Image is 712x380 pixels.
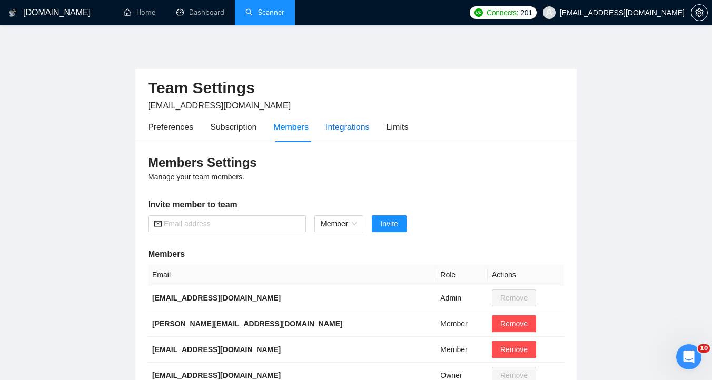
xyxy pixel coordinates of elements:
[436,311,488,337] td: Member
[152,371,281,379] b: [EMAIL_ADDRESS][DOMAIN_NAME]
[691,8,707,17] span: setting
[387,121,409,134] div: Limits
[325,121,370,134] div: Integrations
[474,8,483,17] img: upwork-logo.png
[148,198,564,211] h5: Invite member to team
[520,7,532,18] span: 201
[691,4,708,21] button: setting
[380,218,398,229] span: Invite
[148,173,244,181] span: Manage your team members.
[492,341,536,358] button: Remove
[488,265,564,285] th: Actions
[321,216,357,232] span: Member
[210,121,256,134] div: Subscription
[152,319,343,328] b: [PERSON_NAME][EMAIL_ADDRESS][DOMAIN_NAME]
[148,248,564,261] h5: Members
[500,344,528,355] span: Remove
[152,294,281,302] b: [EMAIL_ADDRESS][DOMAIN_NAME]
[273,121,309,134] div: Members
[152,345,281,354] b: [EMAIL_ADDRESS][DOMAIN_NAME]
[124,8,155,17] a: homeHome
[698,344,710,353] span: 10
[676,344,701,369] iframe: Intercom live chat
[154,220,162,227] span: mail
[164,218,300,229] input: Email address
[148,154,564,171] h3: Members Settings
[148,265,436,285] th: Email
[691,8,708,17] a: setting
[148,101,291,110] span: [EMAIL_ADDRESS][DOMAIN_NAME]
[436,337,488,363] td: Member
[487,7,518,18] span: Connects:
[436,265,488,285] th: Role
[148,121,193,134] div: Preferences
[148,77,564,99] h2: Team Settings
[9,5,16,22] img: logo
[372,215,406,232] button: Invite
[546,9,553,16] span: user
[176,8,224,17] a: dashboardDashboard
[245,8,284,17] a: searchScanner
[492,315,536,332] button: Remove
[500,318,528,329] span: Remove
[436,285,488,311] td: Admin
